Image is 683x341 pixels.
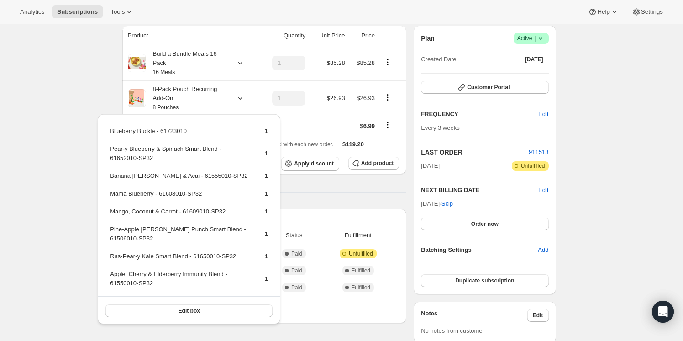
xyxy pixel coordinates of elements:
[265,275,268,282] span: 1
[520,53,549,66] button: [DATE]
[532,243,554,257] button: Add
[265,128,268,134] span: 1
[110,144,249,170] td: Pear-y Blueberry & Spinach Smart Blend - 61652010-SP32
[349,250,373,257] span: Unfulfilled
[327,95,345,101] span: $26.93
[421,218,548,230] button: Order now
[110,189,249,206] td: Mama Blueberry - 61608010-SP32
[146,49,228,77] div: Build a Bundle Meals 16 Pack
[265,230,268,237] span: 1
[265,208,268,215] span: 1
[421,200,453,207] span: [DATE] ·
[153,69,175,75] small: 16 Meals
[110,224,249,250] td: Pine-Apple [PERSON_NAME] Punch Smart Blend - 61506010-SP32
[441,199,453,208] span: Skip
[122,26,260,46] th: Product
[583,5,624,18] button: Help
[20,8,44,16] span: Analytics
[110,207,249,224] td: Mango, Coconut & Carrot - 61609010-SP32
[529,148,548,157] button: 911513
[129,89,145,107] img: product img
[271,231,317,240] span: Status
[538,245,548,255] span: Add
[352,284,370,291] span: Fulfilled
[342,141,364,148] span: $119.20
[380,120,395,130] button: Shipping actions
[348,26,378,46] th: Price
[597,8,609,16] span: Help
[471,220,499,228] span: Order now
[538,110,548,119] span: Edit
[421,34,435,43] h2: Plan
[308,26,347,46] th: Unit Price
[533,107,554,122] button: Edit
[291,267,302,274] span: Paid
[525,56,543,63] span: [DATE]
[436,197,458,211] button: Skip
[538,186,548,195] button: Edit
[641,8,663,16] span: Settings
[421,327,484,334] span: No notes from customer
[146,85,228,112] div: 8-Pack Pouch Recurring Add-On
[153,104,179,111] small: 8 Pouches
[265,253,268,260] span: 1
[467,84,510,91] span: Customer Portal
[421,55,456,64] span: Created Date
[421,161,440,170] span: [DATE]
[322,231,394,240] span: Fulfillment
[57,8,98,16] span: Subscriptions
[421,148,529,157] h2: LAST ORDER
[455,277,514,284] span: Duplicate subscription
[105,5,139,18] button: Tools
[360,123,375,129] span: $6.99
[110,8,125,16] span: Tools
[421,81,548,94] button: Customer Portal
[357,95,375,101] span: $26.93
[110,269,249,295] td: Apple, Cherry & Elderberry Immunity Blend - 61550010-SP32
[529,149,548,155] a: 911513
[327,59,345,66] span: $85.28
[421,245,538,255] h6: Batching Settings
[533,312,543,319] span: Edit
[380,57,395,67] button: Product actions
[294,160,334,167] span: Apply discount
[421,186,538,195] h2: NEXT BILLING DATE
[421,309,527,322] h3: Notes
[179,307,200,314] span: Edit box
[421,274,548,287] button: Duplicate subscription
[281,157,339,170] button: Apply discount
[291,250,302,257] span: Paid
[352,267,370,274] span: Fulfilled
[110,251,249,268] td: Ras-Pear-y Kale Smart Blend - 61650010-SP32
[652,301,674,323] div: Open Intercom Messenger
[110,171,249,188] td: Banana [PERSON_NAME] & Acai - 61555010-SP32
[265,190,268,197] span: 1
[265,150,268,157] span: 1
[110,126,249,143] td: Blueberry Buckle - 61723010
[357,59,375,66] span: $85.28
[527,309,549,322] button: Edit
[421,124,460,131] span: Every 3 weeks
[380,92,395,102] button: Product actions
[259,26,308,46] th: Quantity
[626,5,668,18] button: Settings
[348,157,399,170] button: Add product
[265,172,268,179] span: 1
[361,160,394,167] span: Add product
[534,35,536,42] span: |
[105,304,273,317] button: Edit box
[15,5,50,18] button: Analytics
[521,162,545,170] span: Unfulfilled
[291,284,302,291] span: Paid
[52,5,103,18] button: Subscriptions
[421,110,538,119] h2: FREQUENCY
[517,34,545,43] span: Active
